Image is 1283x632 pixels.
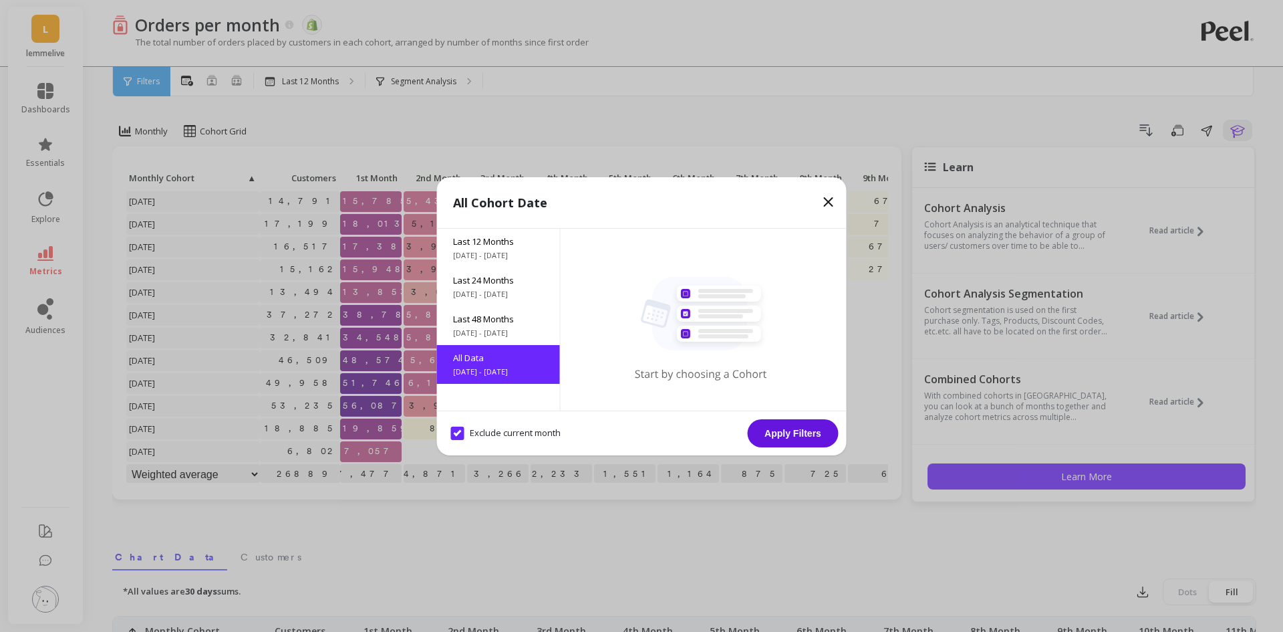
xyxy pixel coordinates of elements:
[453,366,544,377] span: [DATE] - [DATE]
[453,250,544,261] span: [DATE] - [DATE]
[748,419,839,447] button: Apply Filters
[453,193,547,212] p: All Cohort Date
[453,313,544,325] span: Last 48 Months
[453,274,544,286] span: Last 24 Months
[453,235,544,247] span: Last 12 Months
[451,427,561,440] span: Exclude current month
[453,328,544,338] span: [DATE] - [DATE]
[453,289,544,300] span: [DATE] - [DATE]
[453,352,544,364] span: All Data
